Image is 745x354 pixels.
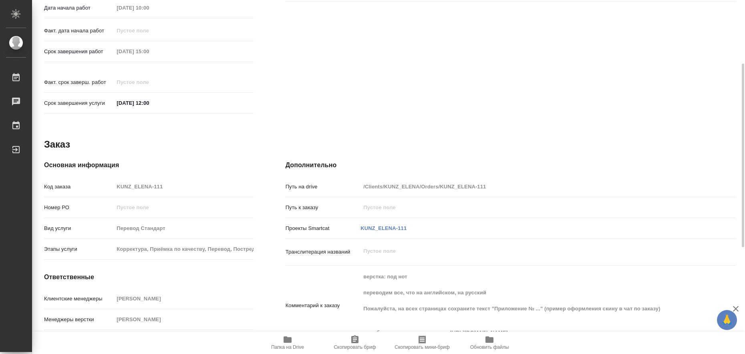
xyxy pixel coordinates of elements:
p: Проекты Smartcat [286,224,361,232]
p: Номер РО [44,204,114,212]
h4: Основная информация [44,160,254,170]
input: Пустое поле [114,293,253,304]
button: 🙏 [717,310,737,330]
input: Пустое поле [114,25,184,36]
input: Пустое поле [360,202,699,213]
button: Скопировать мини-бриф [389,332,456,354]
p: Комментарий к заказу [286,302,361,310]
p: Дата начала работ [44,4,114,12]
span: Скопировать мини-бриф [395,344,449,350]
input: Пустое поле [114,2,184,14]
h2: Заказ [44,138,70,151]
p: Этапы услуги [44,245,114,253]
h4: Ответственные [44,272,254,282]
input: Пустое поле [114,46,184,57]
input: Пустое поле [114,202,253,213]
span: Папка на Drive [271,344,304,350]
p: Менеджеры верстки [44,316,114,324]
span: 🙏 [720,312,734,328]
input: Пустое поле [114,243,253,255]
input: Пустое поле [114,181,253,192]
p: Факт. дата начала работ [44,27,114,35]
textarea: верстка: под нот переводим все, что на английском, на русский Пожалуйста, на всех страницах сохра... [360,270,699,340]
input: Пустое поле [360,181,699,192]
input: Пустое поле [114,314,253,325]
input: Пустое поле [114,76,184,88]
span: Обновить файлы [470,344,509,350]
p: Срок завершения работ [44,48,114,56]
p: Клиентские менеджеры [44,295,114,303]
p: Факт. срок заверш. работ [44,78,114,86]
p: Код заказа [44,183,114,191]
p: Путь к заказу [286,204,361,212]
p: Вид услуги [44,224,114,232]
p: Транслитерация названий [286,248,361,256]
p: Путь на drive [286,183,361,191]
button: Обновить файлы [456,332,523,354]
input: ✎ Введи что-нибудь [114,97,184,109]
span: Скопировать бриф [334,344,376,350]
button: Папка на Drive [254,332,321,354]
button: Скопировать бриф [321,332,389,354]
p: Срок завершения услуги [44,99,114,107]
h4: Дополнительно [286,160,736,170]
a: KUNZ_ELENA-111 [360,225,407,231]
input: Пустое поле [114,222,253,234]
